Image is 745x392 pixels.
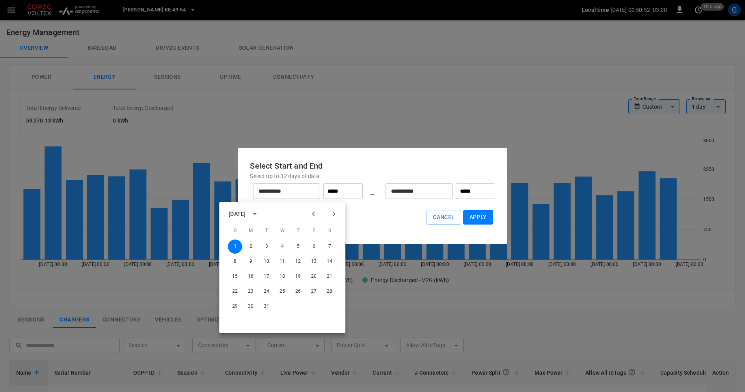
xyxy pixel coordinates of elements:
span: Wednesday [275,223,289,239]
span: Tuesday [259,223,274,239]
button: 21 [322,269,337,284]
button: 2 [244,240,258,254]
button: 13 [307,255,321,269]
button: Next month [327,207,341,221]
button: 19 [291,269,305,284]
button: 12 [291,255,305,269]
span: Sunday [228,223,242,239]
button: 11 [275,255,289,269]
button: 16 [244,269,258,284]
button: 29 [228,299,242,314]
span: Thursday [291,223,305,239]
button: 23 [244,284,258,299]
button: 20 [307,269,321,284]
span: Friday [307,223,321,239]
button: 5 [291,240,305,254]
button: 10 [259,255,274,269]
button: 24 [259,284,274,299]
button: 3 [259,240,274,254]
button: 4 [275,240,289,254]
button: 7 [322,240,337,254]
button: 6 [307,240,321,254]
button: 30 [244,299,258,314]
button: Previous month [307,207,320,221]
h6: Select Start and End [250,160,495,172]
button: Apply [463,210,493,225]
button: 18 [275,269,289,284]
h6: _ [371,185,374,197]
button: 8 [228,255,242,269]
p: Select up to 32 days of data [250,172,495,180]
div: [DATE] [229,210,246,218]
button: 26 [291,284,305,299]
button: 31 [259,299,274,314]
button: 1 [228,240,242,254]
button: calendar view is open, switch to year view [248,207,261,221]
span: Saturday [322,223,337,239]
button: 15 [228,269,242,284]
button: 27 [307,284,321,299]
button: Cancel [427,210,461,225]
button: 25 [275,284,289,299]
button: 22 [228,284,242,299]
button: 28 [322,284,337,299]
button: 17 [259,269,274,284]
button: 9 [244,255,258,269]
button: 14 [322,255,337,269]
span: Monday [244,223,258,239]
